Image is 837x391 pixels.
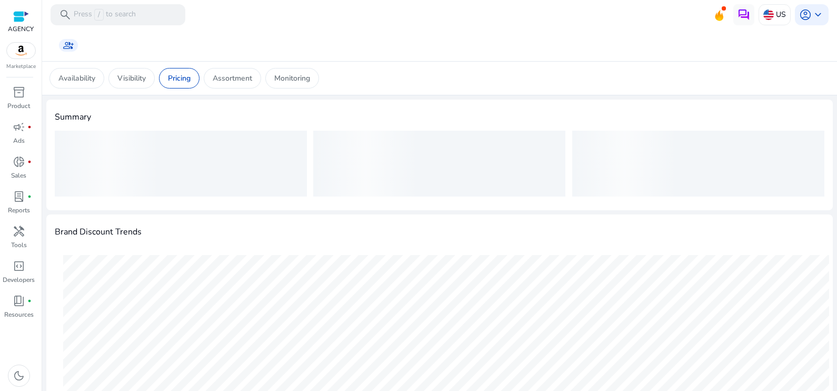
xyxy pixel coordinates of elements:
img: us.svg [763,9,774,20]
div: loading [55,131,307,197]
p: Reports [8,206,30,215]
span: dark_mode [13,369,25,382]
span: fiber_manual_record [27,125,32,129]
span: keyboard_arrow_down [812,8,824,21]
p: Pricing [168,73,191,84]
p: AGENCY [8,24,34,34]
span: donut_small [13,155,25,168]
img: amazon.svg [7,43,35,58]
p: Availability [58,73,95,84]
p: Ads [13,136,25,145]
div: loading [313,131,565,197]
div: loading [572,131,824,197]
p: Monitoring [274,73,310,84]
h4: Summary [55,112,824,122]
span: campaign [13,121,25,133]
p: Developers [3,275,35,285]
span: fiber_manual_record [27,299,32,303]
span: inventory_2 [13,86,25,99]
span: handyman [13,225,25,238]
p: Sales [11,171,26,180]
span: group_add [63,40,74,51]
p: Tools [11,240,27,250]
p: Resources [4,310,34,319]
span: fiber_manual_record [27,160,32,164]
span: code_blocks [13,260,25,272]
p: US [776,5,786,24]
span: fiber_manual_record [27,194,32,199]
span: lab_profile [13,190,25,203]
h4: Brand Discount Trends [55,227,142,237]
span: account_circle [799,8,812,21]
p: Assortment [213,73,252,84]
span: book_4 [13,295,25,307]
span: / [94,9,104,21]
a: group_add [59,39,78,52]
p: Marketplace [6,63,36,71]
p: Press to search [74,9,136,21]
p: Product [7,101,30,111]
span: search [59,8,72,21]
p: Visibility [117,73,146,84]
